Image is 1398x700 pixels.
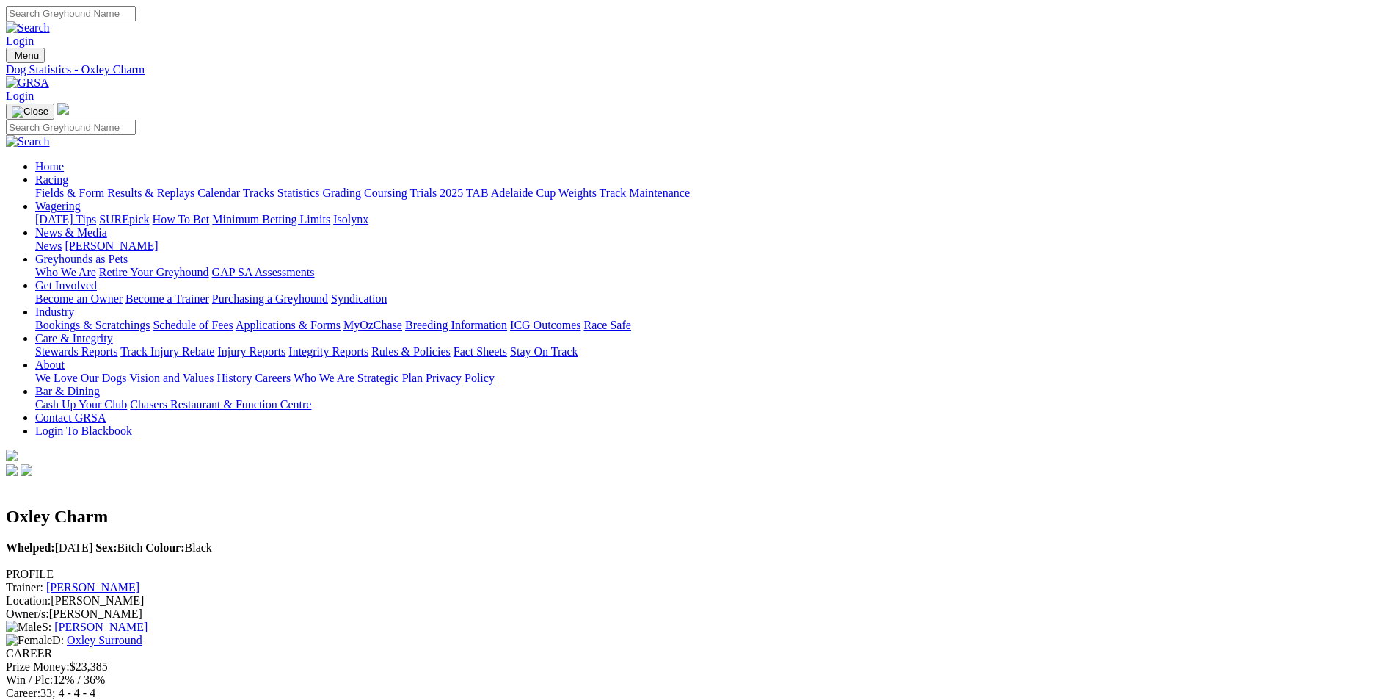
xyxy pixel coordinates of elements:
[212,266,315,278] a: GAP SA Assessments
[35,173,68,186] a: Racing
[120,345,214,358] a: Track Injury Rebate
[364,187,407,199] a: Coursing
[129,372,214,384] a: Vision and Values
[331,292,387,305] a: Syndication
[558,187,597,199] a: Weights
[236,319,341,331] a: Applications & Forms
[255,372,291,384] a: Careers
[35,332,113,344] a: Care & Integrity
[35,411,106,424] a: Contact GRSA
[54,621,148,633] a: [PERSON_NAME]
[35,306,74,318] a: Industry
[35,319,1392,332] div: Industry
[153,319,233,331] a: Schedule of Fees
[35,345,1392,358] div: Care & Integrity
[99,213,149,225] a: SUREpick
[35,253,128,265] a: Greyhounds as Pets
[6,634,52,647] img: Female
[510,319,580,331] a: ICG Outcomes
[197,187,240,199] a: Calendar
[6,6,136,21] input: Search
[343,319,402,331] a: MyOzChase
[6,607,1392,621] div: [PERSON_NAME]
[6,135,50,148] img: Search
[510,345,578,358] a: Stay On Track
[6,76,49,90] img: GRSA
[35,266,96,278] a: Who We Are
[212,292,328,305] a: Purchasing a Greyhound
[212,213,330,225] a: Minimum Betting Limits
[454,345,507,358] a: Fact Sheets
[35,372,1392,385] div: About
[6,464,18,476] img: facebook.svg
[35,239,1392,253] div: News & Media
[35,266,1392,279] div: Greyhounds as Pets
[6,687,40,699] span: Career:
[145,541,212,554] span: Black
[333,213,368,225] a: Isolynx
[125,292,209,305] a: Become a Trainer
[35,187,1392,200] div: Racing
[35,345,117,358] a: Stewards Reports
[600,187,690,199] a: Track Maintenance
[95,541,117,554] b: Sex:
[6,634,64,646] span: D:
[145,541,184,554] b: Colour:
[35,372,126,384] a: We Love Our Dogs
[107,187,194,199] a: Results & Replays
[6,660,70,673] span: Prize Money:
[6,621,42,634] img: Male
[6,541,55,554] b: Whelped:
[12,106,48,118] img: Close
[6,687,1392,700] div: 33; 4 - 4 - 4
[35,358,65,371] a: About
[21,464,32,476] img: twitter.svg
[6,450,18,461] img: logo-grsa-white.png
[35,292,1392,306] div: Get Involved
[217,345,285,358] a: Injury Reports
[6,621,51,633] span: S:
[6,674,53,686] span: Win / Plc:
[35,398,127,411] a: Cash Up Your Club
[6,63,1392,76] a: Dog Statistics - Oxley Charm
[6,660,1392,674] div: $23,385
[6,674,1392,687] div: 12% / 36%
[6,581,43,593] span: Trainer:
[323,187,361,199] a: Grading
[35,398,1392,411] div: Bar & Dining
[6,21,50,35] img: Search
[46,581,139,593] a: [PERSON_NAME]
[6,35,34,47] a: Login
[35,160,64,173] a: Home
[6,48,45,63] button: Toggle navigation
[583,319,630,331] a: Race Safe
[6,104,54,120] button: Toggle navigation
[65,239,158,252] a: [PERSON_NAME]
[6,568,1392,581] div: PROFILE
[35,226,107,239] a: News & Media
[95,541,142,554] span: Bitch
[277,187,320,199] a: Statistics
[67,634,142,646] a: Oxley Surround
[288,345,368,358] a: Integrity Reports
[6,647,1392,660] div: CAREER
[35,239,62,252] a: News
[35,279,97,292] a: Get Involved
[6,120,136,135] input: Search
[35,213,96,225] a: [DATE] Tips
[153,213,210,225] a: How To Bet
[294,372,354,384] a: Who We Are
[405,319,507,331] a: Breeding Information
[15,50,39,61] span: Menu
[35,187,104,199] a: Fields & Form
[35,292,123,305] a: Become an Owner
[371,345,451,358] a: Rules & Policies
[440,187,556,199] a: 2025 TAB Adelaide Cup
[357,372,423,384] a: Strategic Plan
[35,200,81,212] a: Wagering
[409,187,437,199] a: Trials
[216,372,252,384] a: History
[6,594,1392,607] div: [PERSON_NAME]
[6,507,1392,527] h2: Oxley Charm
[6,90,34,102] a: Login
